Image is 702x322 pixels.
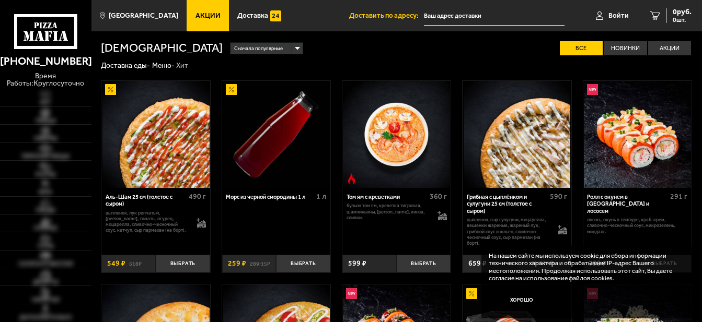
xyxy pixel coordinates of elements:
a: Меню- [152,61,175,70]
a: НовинкаРолл с окунем в темпуре и лососем [583,81,692,188]
label: Новинки [604,41,647,55]
div: Ролл с окунем в [GEOGRAPHIC_DATA] и лососем [587,194,668,214]
button: Выбрать [156,255,210,272]
span: Доставка [237,12,268,19]
span: 0 руб. [673,8,692,16]
span: 259 ₽ [228,260,246,267]
img: Акционный [105,84,116,95]
img: Морс из черной смородины 1 л [223,81,330,188]
img: Акционный [466,288,477,299]
div: Хит [176,61,188,70]
img: Том ям с креветками [343,81,450,188]
a: АкционныйАль-Шам 25 см (толстое с сыром) [101,81,210,188]
span: Доставить по адресу: [349,12,424,19]
a: Грибная с цыплёнком и сулугуни 25 см (толстое с сыром) [463,81,571,188]
img: Грибная с цыплёнком и сулугуни 25 см (толстое с сыром) [464,81,571,188]
img: Аль-Шам 25 см (толстое с сыром) [102,81,210,188]
div: Морс из черной смородины 1 л [226,194,314,200]
span: 360 г [430,192,447,201]
span: Войти [608,12,629,19]
span: [GEOGRAPHIC_DATA] [109,12,178,19]
h1: [DEMOGRAPHIC_DATA] [101,42,223,54]
img: Ролл с окунем в темпуре и лососем [584,81,691,188]
a: АкционныйМорс из черной смородины 1 л [222,81,330,188]
span: 291 г [670,192,687,201]
span: Сначала популярные [234,42,283,56]
img: Акционный [226,84,237,95]
p: На нашем сайте мы используем cookie для сбора информации технического характера и обрабатываем IP... [489,252,678,282]
div: Том ям с креветками [347,194,427,200]
div: Грибная с цыплёнком и сулугуни 25 см (толстое с сыром) [467,194,547,214]
img: Новинка [587,84,598,95]
img: Острое блюдо [346,173,357,184]
span: 549 ₽ [107,260,125,267]
a: Доставка еды- [101,61,150,70]
s: 289.15 ₽ [250,260,270,267]
p: лосось, окунь в темпуре, краб-крем, сливочно-чесночный соус, микрозелень, миндаль. [587,217,687,235]
input: Ваш адрес доставки [424,6,565,26]
label: Все [560,41,603,55]
p: цыпленок, лук репчатый, [PERSON_NAME], томаты, огурец, моцарелла, сливочно-чесночный соус, кетчуп... [106,210,189,234]
span: 1 л [316,192,326,201]
span: 599 ₽ [348,260,366,267]
button: Хорошо [489,289,555,311]
s: 618 ₽ [129,260,142,267]
label: Акции [648,41,692,55]
img: Новинка [346,288,357,299]
p: цыпленок, сыр сулугуни, моцарелла, вешенки жареные, жареный лук, грибной соус Жюльен, сливочно-че... [467,217,550,246]
span: 0 шт. [673,17,692,23]
span: 490 г [189,192,206,201]
span: 590 г [550,192,567,201]
div: Аль-Шам 25 см (толстое с сыром) [106,194,186,208]
p: бульон том ям, креветка тигровая, шампиньоны, [PERSON_NAME], кинза, сливки. [347,203,430,221]
span: Акции [195,12,221,19]
img: 15daf4d41897b9f0e9f617042186c801.svg [270,10,281,21]
button: Выбрать [276,255,330,272]
a: Острое блюдоТом ям с креветками [342,81,451,188]
span: 659 ₽ [468,260,487,267]
button: Выбрать [397,255,451,272]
